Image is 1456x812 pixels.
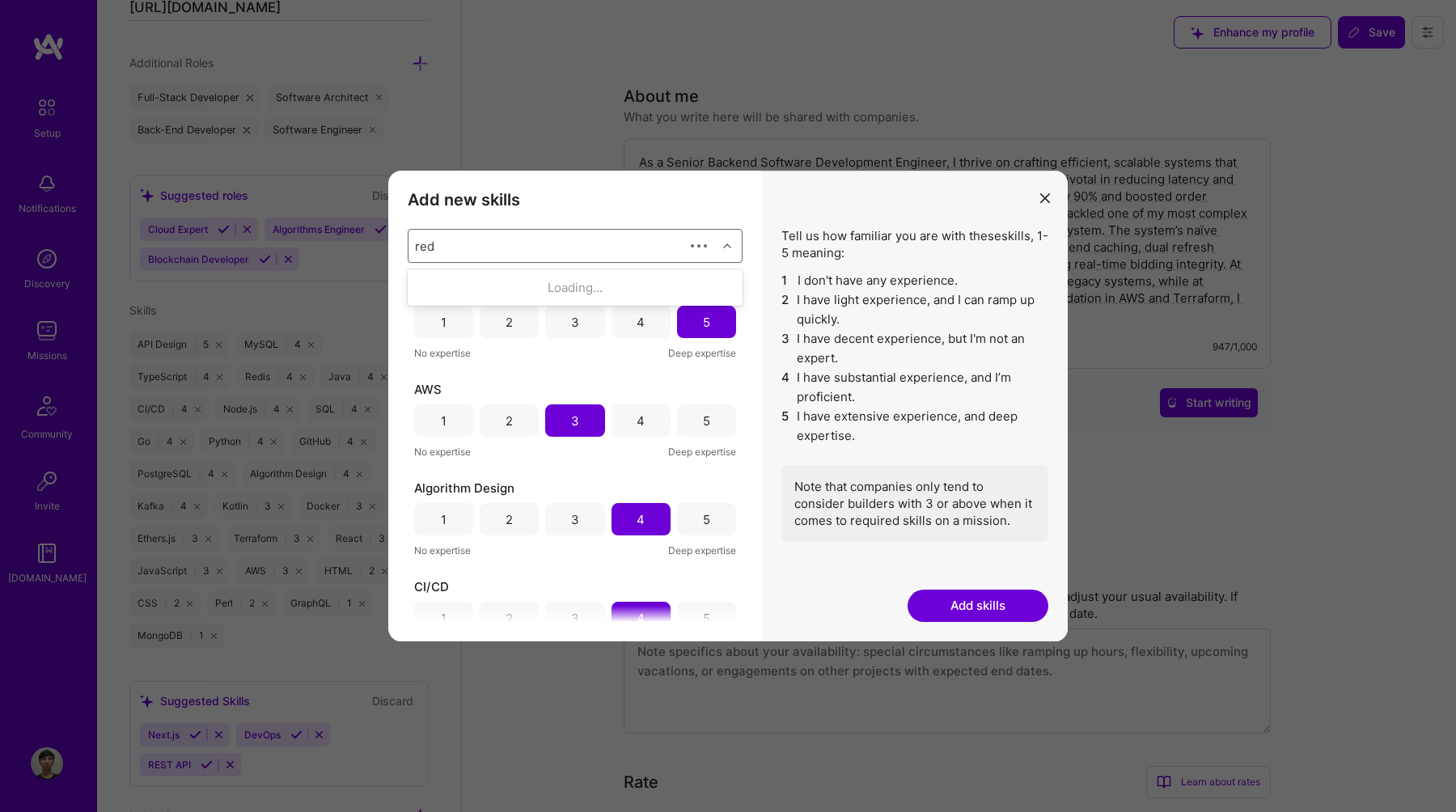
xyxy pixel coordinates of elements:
li: I have substantial experience, and I’m proficient. [781,368,1048,407]
div: Note that companies only tend to consider builders with 3 or above when it comes to required skil... [781,465,1048,542]
span: Deep expertise [668,542,736,559]
div: modal [388,171,1068,641]
div: 5 [703,314,710,331]
span: 4 [781,368,790,407]
span: CI/CD [414,578,449,595]
span: 1 [781,271,791,290]
div: 5 [703,610,710,627]
i: icon Chevron [723,242,731,250]
div: 4 [637,412,645,429]
div: 3 [571,610,579,627]
div: 2 [506,412,513,429]
span: Deep expertise [668,345,736,362]
li: I have extensive experience, and deep expertise. [781,407,1048,446]
li: I have light experience, and I can ramp up quickly. [781,290,1048,329]
span: Deep expertise [668,443,736,460]
div: 4 [637,314,645,331]
i: icon Close [1040,193,1050,203]
div: Tell us how familiar you are with these skills , 1-5 meaning: [781,227,1048,542]
span: No expertise [414,443,471,460]
div: 2 [506,511,513,528]
div: 5 [703,511,710,528]
li: I don't have any experience. [781,271,1048,290]
div: 5 [703,412,710,429]
span: AWS [414,381,442,398]
span: 3 [781,329,790,368]
div: 4 [637,511,645,528]
div: 3 [571,314,579,331]
div: 1 [441,314,447,331]
div: 2 [506,314,513,331]
span: No expertise [414,542,471,559]
button: Add skills [908,590,1048,622]
div: Loading... [408,273,743,302]
div: 1 [441,511,447,528]
div: 1 [441,412,447,429]
span: Algorithm Design [414,480,514,497]
div: 4 [637,610,645,627]
div: 1 [441,610,447,627]
div: 3 [571,511,579,528]
div: 3 [571,412,579,429]
li: I have decent experience, but I'm not an expert. [781,329,1048,368]
span: No expertise [414,345,471,362]
div: 2 [506,610,513,627]
h3: Add new skills [408,190,743,209]
span: 5 [781,407,790,446]
span: 2 [781,290,790,329]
